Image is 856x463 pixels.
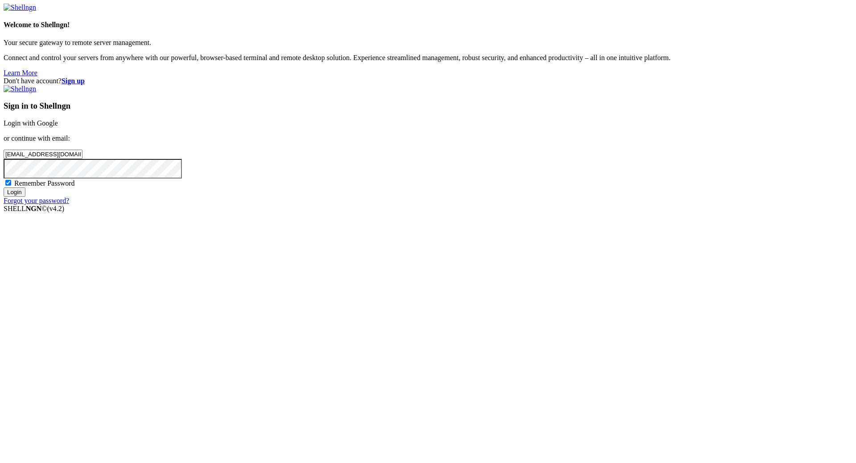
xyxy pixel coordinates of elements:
div: Don't have account? [4,77,852,85]
span: Remember Password [14,179,75,187]
p: or continue with email: [4,134,852,142]
span: 4.2.0 [47,205,65,212]
b: NGN [26,205,42,212]
a: Forgot your password? [4,197,69,204]
span: SHELL © [4,205,64,212]
h3: Sign in to Shellngn [4,101,852,111]
p: Connect and control your servers from anywhere with our powerful, browser-based terminal and remo... [4,54,852,62]
img: Shellngn [4,85,36,93]
a: Login with Google [4,119,58,127]
h4: Welcome to Shellngn! [4,21,852,29]
input: Remember Password [5,180,11,186]
p: Your secure gateway to remote server management. [4,39,852,47]
img: Shellngn [4,4,36,12]
a: Sign up [62,77,85,85]
input: Login [4,187,25,197]
input: Email address [4,150,82,159]
a: Learn More [4,69,37,77]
